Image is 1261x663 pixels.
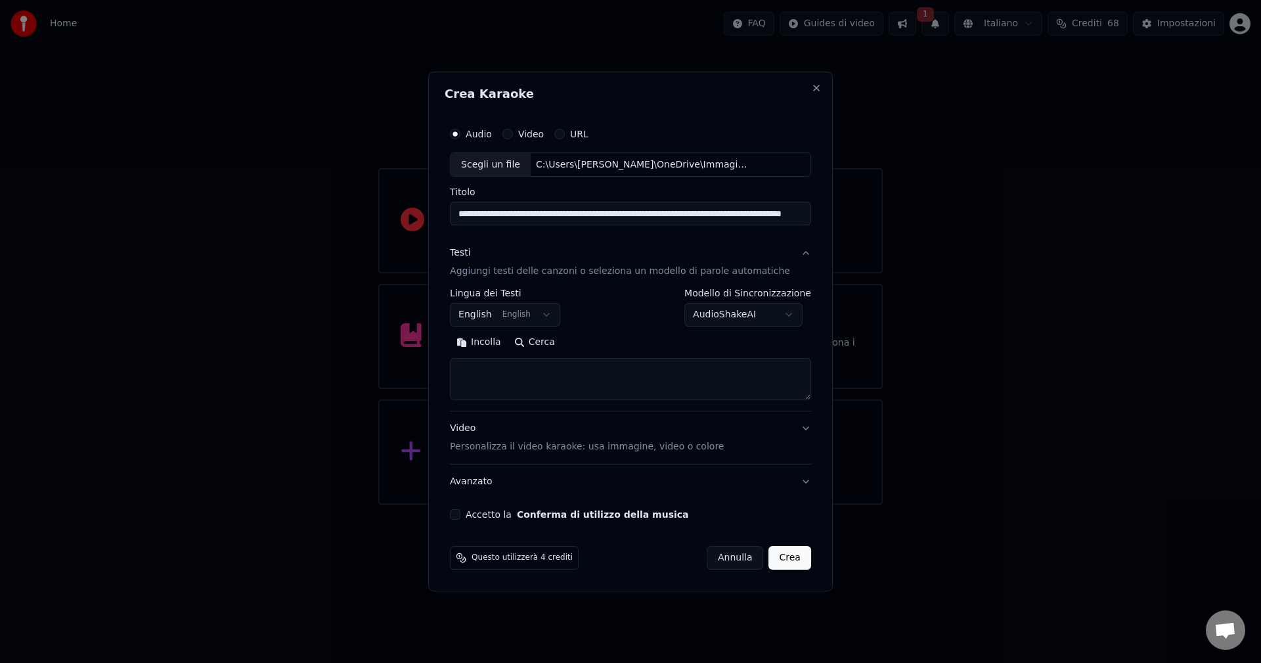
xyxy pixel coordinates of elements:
[508,332,562,354] button: Cerca
[517,510,689,519] button: Accetto la
[450,412,811,465] button: VideoPersonalizza il video karaoke: usa immagine, video o colore
[450,423,724,454] div: Video
[518,129,544,139] label: Video
[450,440,724,453] p: Personalizza il video karaoke: usa immagine, video o colore
[570,129,588,139] label: URL
[450,465,811,499] button: Avanzato
[450,188,811,197] label: Titolo
[450,247,470,260] div: Testi
[707,546,764,570] button: Annulla
[684,289,811,298] label: Modello di Sincronizzazione
[450,237,811,289] button: TestiAggiungi testi delle canzoni o seleziona un modello di parole automatiche
[450,332,508,354] button: Incolla
[769,546,811,570] button: Crea
[451,153,531,177] div: Scegli un file
[472,553,573,563] span: Questo utilizzerà 4 crediti
[445,88,816,100] h2: Crea Karaoke
[450,289,560,298] label: Lingua dei Testi
[450,265,790,279] p: Aggiungi testi delle canzoni o seleziona un modello di parole automatiche
[531,158,754,171] div: C:\Users\[PERSON_NAME]\OneDrive\Immagini\Canuzzi\Nostri\Keiki\V2 ([PERSON_NAME]) - [PERSON_NAME],...
[466,510,688,519] label: Accetto la
[466,129,492,139] label: Audio
[450,289,811,411] div: TestiAggiungi testi delle canzoni o seleziona un modello di parole automatiche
